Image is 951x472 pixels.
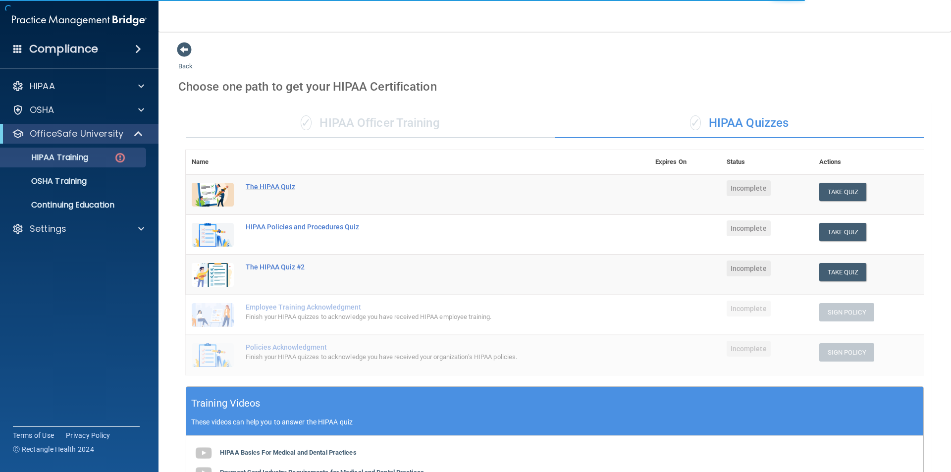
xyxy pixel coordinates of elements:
[301,115,312,130] span: ✓
[114,152,126,164] img: danger-circle.6113f641.png
[220,449,357,456] b: HIPAA Basics For Medical and Dental Practices
[246,351,600,363] div: Finish your HIPAA quizzes to acknowledge you have received your organization’s HIPAA policies.
[819,303,874,321] button: Sign Policy
[727,261,771,276] span: Incomplete
[29,42,98,56] h4: Compliance
[13,430,54,440] a: Terms of Use
[186,150,240,174] th: Name
[819,263,867,281] button: Take Quiz
[194,443,213,463] img: gray_youtube_icon.38fcd6cc.png
[246,311,600,323] div: Finish your HIPAA quizzes to acknowledge you have received HIPAA employee training.
[178,51,193,70] a: Back
[13,444,94,454] span: Ⓒ Rectangle Health 2024
[30,80,55,92] p: HIPAA
[246,223,600,231] div: HIPAA Policies and Procedures Quiz
[727,341,771,357] span: Incomplete
[246,183,600,191] div: The HIPAA Quiz
[30,128,123,140] p: OfficeSafe University
[30,104,54,116] p: OSHA
[727,301,771,316] span: Incomplete
[819,223,867,241] button: Take Quiz
[178,72,931,101] div: Choose one path to get your HIPAA Certification
[813,150,924,174] th: Actions
[12,80,144,92] a: HIPAA
[66,430,110,440] a: Privacy Policy
[6,153,88,162] p: HIPAA Training
[12,104,144,116] a: OSHA
[819,183,867,201] button: Take Quiz
[246,343,600,351] div: Policies Acknowledgment
[721,150,813,174] th: Status
[12,128,144,140] a: OfficeSafe University
[555,108,924,138] div: HIPAA Quizzes
[246,303,600,311] div: Employee Training Acknowledgment
[246,263,600,271] div: The HIPAA Quiz #2
[191,395,261,412] h5: Training Videos
[6,176,87,186] p: OSHA Training
[30,223,66,235] p: Settings
[6,200,142,210] p: Continuing Education
[819,343,874,362] button: Sign Policy
[186,108,555,138] div: HIPAA Officer Training
[727,220,771,236] span: Incomplete
[12,10,147,30] img: PMB logo
[690,115,701,130] span: ✓
[191,418,918,426] p: These videos can help you to answer the HIPAA quiz
[727,180,771,196] span: Incomplete
[12,223,144,235] a: Settings
[649,150,721,174] th: Expires On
